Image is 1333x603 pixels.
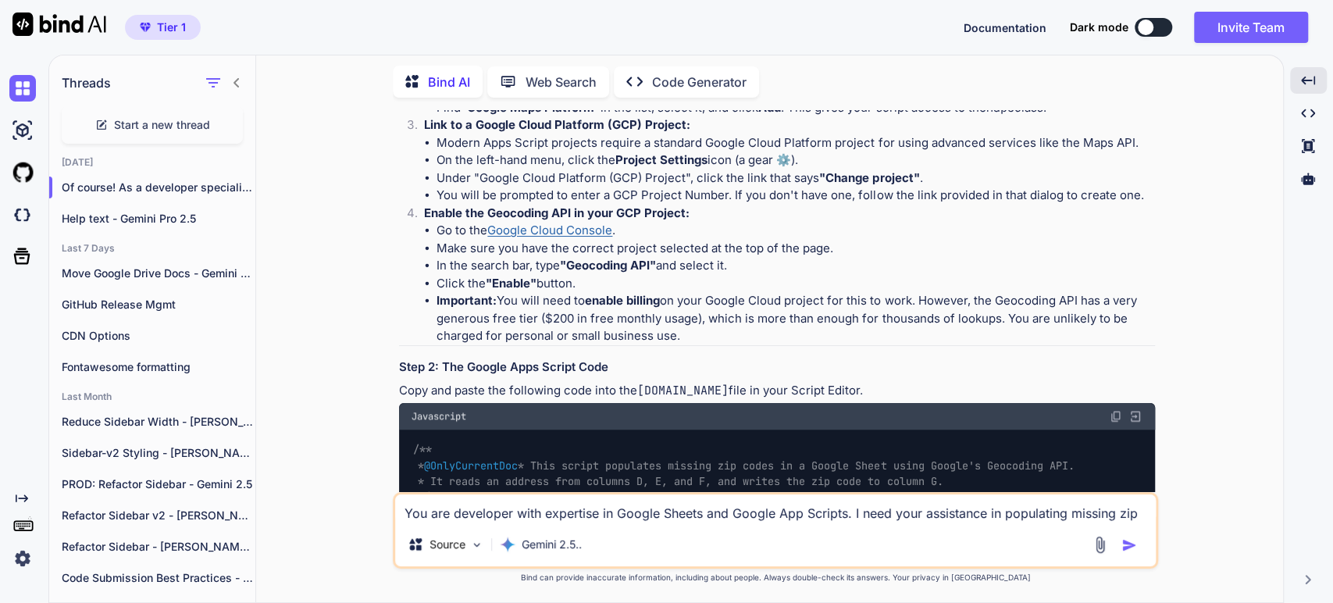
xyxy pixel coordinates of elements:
[9,159,36,186] img: githubLight
[819,170,919,185] strong: "Change project"
[758,100,781,115] strong: Add
[470,538,483,551] img: Pick Models
[9,202,36,228] img: darkCloudIdeIcon
[62,266,255,281] p: Move Google Drive Docs - Gemini Pro 2.5
[1121,537,1137,553] img: icon
[615,152,707,167] strong: Project Settings
[424,117,690,132] strong: Link to a Google Cloud Platform (GCP) Project:
[522,537,582,552] p: Gemini 2.5..
[62,328,255,344] p: CDN Options
[560,258,656,273] strong: "Geocoding API"
[412,443,1074,505] span: /** * * This script populates missing zip codes in a Google Sheet using Google's Geocoding API. *...
[461,100,601,115] strong: "Google Maps Platform"
[9,117,36,144] img: ai-studio
[585,293,660,308] strong: enable billing
[49,391,255,403] h2: Last Month
[62,539,255,555] p: Refactor Sidebar - [PERSON_NAME] 4
[637,383,729,398] code: [DOMAIN_NAME]
[437,240,1155,258] li: Make sure you have the correct project selected at the top of the page.
[412,410,466,423] span: Javascript
[652,73,747,91] p: Code Generator
[500,537,515,552] img: Gemini 2.5 Pro
[12,12,106,36] img: Bind AI
[437,169,1155,187] li: Under "Google Cloud Platform (GCP) Project", click the link that says .
[437,275,1155,293] li: Click the button.
[964,21,1046,34] span: Documentation
[62,476,255,492] p: PROD: Refactor Sidebar - Gemini 2.5
[393,572,1158,583] p: Bind can provide inaccurate information, including about people. Always double-check its answers....
[526,73,597,91] p: Web Search
[1070,20,1128,35] span: Dark mode
[399,382,1155,400] p: Copy and paste the following code into the file in your Script Editor.
[964,20,1046,36] button: Documentation
[157,20,186,35] span: Tier 1
[437,152,1155,169] li: On the left-hand menu, click the icon (a gear ⚙️).
[62,445,255,461] p: Sidebar-v2 Styling - [PERSON_NAME] 4 Sonnet
[49,242,255,255] h2: Last 7 Days
[62,570,255,586] p: Code Submission Best Practices - [PERSON_NAME] 4.0
[437,292,1155,345] li: You will need to on your Google Cloud project for this to work. However, the Geocoding API has a ...
[437,187,1155,205] li: You will be prompted to enter a GCP Project Number. If you don't have one, follow the link provid...
[62,414,255,430] p: Reduce Sidebar Width - [PERSON_NAME] 4 Sonnet
[1194,12,1308,43] button: Invite Team
[125,15,201,40] button: premiumTier 1
[428,73,470,91] p: Bind AI
[487,223,612,237] a: Google Cloud Console
[62,508,255,523] p: Refactor Sidebar v2 - [PERSON_NAME] 4 Sonnet
[49,156,255,169] h2: [DATE]
[437,134,1155,152] li: Modern Apps Script projects require a standard Google Cloud Platform project for using advanced s...
[429,537,465,552] p: Source
[62,359,255,375] p: Fontawesome formatting
[62,180,255,195] p: Of course! As a developer specializing i...
[62,297,255,312] p: GitHub Release Mgmt
[140,23,151,32] img: premium
[985,100,1014,116] code: Maps
[1110,410,1122,423] img: copy
[424,458,518,473] span: @OnlyCurrentDoc
[62,73,111,92] h1: Threads
[1128,409,1142,423] img: Open in Browser
[424,205,690,220] strong: Enable the Geocoding API in your GCP Project:
[62,211,255,227] p: Help text - Gemini Pro 2.5
[399,359,1155,376] h3: Step 2: The Google Apps Script Code
[437,293,497,308] strong: Important:
[437,222,1155,240] li: Go to the .
[114,117,210,133] span: Start a new thread
[437,257,1155,275] li: In the search bar, type and select it.
[1091,536,1109,554] img: attachment
[9,75,36,102] img: chat
[486,276,536,291] strong: "Enable"
[9,545,36,572] img: settings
